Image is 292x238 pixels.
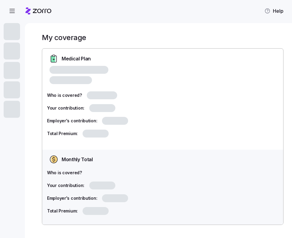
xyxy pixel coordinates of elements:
[42,33,86,42] h1: My coverage
[47,195,97,201] span: Employer's contribution:
[260,5,288,17] button: Help
[47,182,84,189] span: Your contribution:
[47,208,78,214] span: Total Premium:
[47,105,84,111] span: Your contribution:
[62,55,91,63] span: Medical Plan
[62,156,93,163] span: Monthly Total
[47,170,82,176] span: Who is covered?
[47,118,97,124] span: Employer's contribution:
[47,131,78,137] span: Total Premium:
[47,92,82,98] span: Who is covered?
[264,7,284,15] span: Help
